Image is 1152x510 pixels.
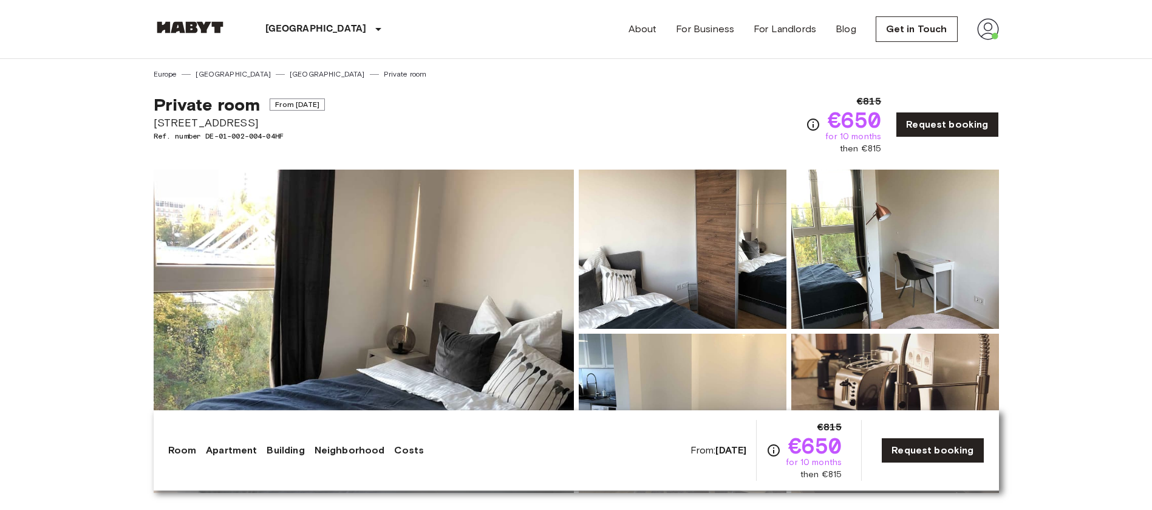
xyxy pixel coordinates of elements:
[206,443,257,458] a: Apartment
[857,94,882,109] span: €815
[384,69,427,80] a: Private room
[154,69,177,80] a: Europe
[690,444,747,457] span: From:
[154,21,227,33] img: Habyt
[836,22,856,36] a: Blog
[579,170,786,329] img: Picture of unit DE-01-002-004-04HF
[828,109,882,131] span: €650
[265,22,367,36] p: [GEOGRAPHIC_DATA]
[154,131,325,142] span: Ref. number DE-01-002-004-04HF
[754,22,816,36] a: For Landlords
[786,457,842,469] span: for 10 months
[977,18,999,40] img: avatar
[896,112,998,137] a: Request booking
[881,438,984,463] a: Request booking
[315,443,385,458] a: Neighborhood
[791,334,999,493] img: Picture of unit DE-01-002-004-04HF
[791,170,999,329] img: Picture of unit DE-01-002-004-04HF
[676,22,734,36] a: For Business
[629,22,657,36] a: About
[168,443,197,458] a: Room
[154,94,261,115] span: Private room
[825,131,881,143] span: for 10 months
[196,69,271,80] a: [GEOGRAPHIC_DATA]
[766,443,781,458] svg: Check cost overview for full price breakdown. Please note that discounts apply to new joiners onl...
[154,170,574,493] img: Marketing picture of unit DE-01-002-004-04HF
[806,117,820,132] svg: Check cost overview for full price breakdown. Please note that discounts apply to new joiners onl...
[788,435,842,457] span: €650
[800,469,842,481] span: then €815
[817,420,842,435] span: €815
[876,16,958,42] a: Get in Touch
[840,143,881,155] span: then €815
[394,443,424,458] a: Costs
[715,444,746,456] b: [DATE]
[154,115,325,131] span: [STREET_ADDRESS]
[270,98,325,111] span: From [DATE]
[579,334,786,493] img: Picture of unit DE-01-002-004-04HF
[290,69,365,80] a: [GEOGRAPHIC_DATA]
[267,443,304,458] a: Building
